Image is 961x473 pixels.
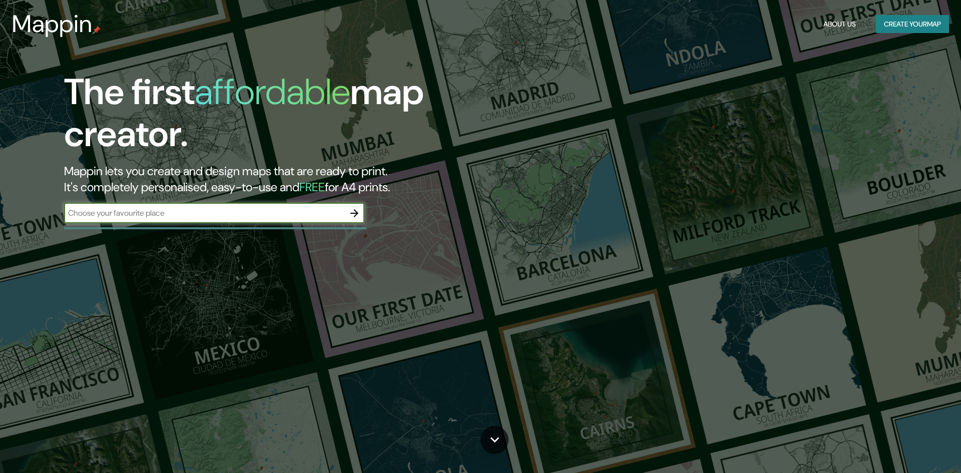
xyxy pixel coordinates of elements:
h3: Mappin [12,10,93,38]
h2: Mappin lets you create and design maps that are ready to print. It's completely personalised, eas... [64,163,545,195]
button: About Us [819,15,860,34]
input: Choose your favourite place [64,207,344,219]
h1: affordable [195,69,350,115]
img: mappin-pin [93,26,101,34]
button: Create yourmap [876,15,949,34]
h1: The first map creator. [64,71,545,163]
h5: FREE [299,179,325,195]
